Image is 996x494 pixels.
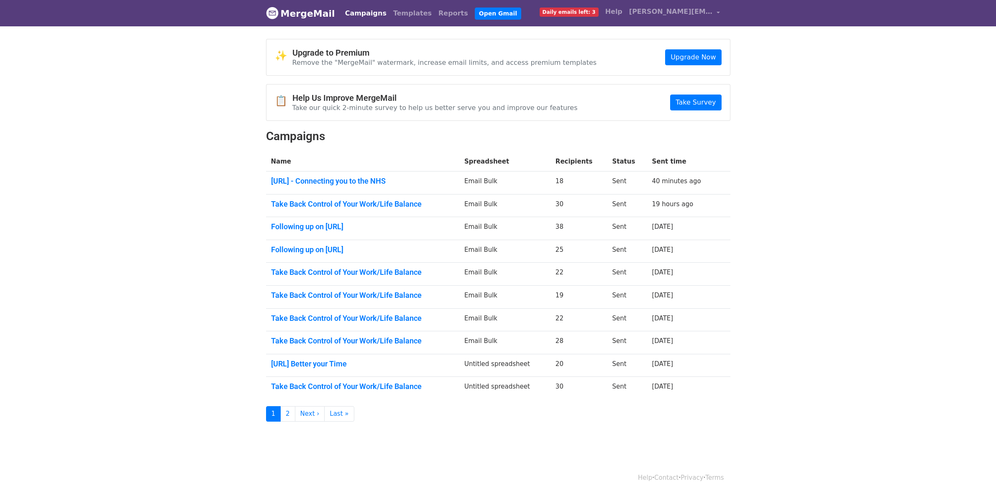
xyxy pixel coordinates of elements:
[607,152,647,171] th: Status
[626,3,724,23] a: [PERSON_NAME][EMAIL_ADDRESS][PERSON_NAME]
[550,194,607,217] td: 30
[607,331,647,354] td: Sent
[607,263,647,286] td: Sent
[271,336,455,346] a: Take Back Control of Your Work/Life Balance
[459,286,550,309] td: Email Bulk
[607,354,647,377] td: Sent
[266,406,281,422] a: 1
[459,354,550,377] td: Untitled spreadsheet
[459,217,550,240] td: Email Bulk
[459,331,550,354] td: Email Bulk
[390,5,435,22] a: Templates
[652,200,693,208] a: 19 hours ago
[607,217,647,240] td: Sent
[652,383,673,390] a: [DATE]
[607,286,647,309] td: Sent
[550,240,607,263] td: 25
[550,377,607,399] td: 30
[266,5,335,22] a: MergeMail
[280,406,295,422] a: 2
[292,48,597,58] h4: Upgrade to Premium
[652,292,673,299] a: [DATE]
[295,406,325,422] a: Next ›
[652,177,701,185] a: 40 minutes ago
[292,58,597,67] p: Remove the "MergeMail" watermark, increase email limits, and access premium templates
[459,171,550,195] td: Email Bulk
[459,194,550,217] td: Email Bulk
[275,50,292,62] span: ✨
[271,222,455,231] a: Following up on [URL]
[652,315,673,322] a: [DATE]
[602,3,626,20] a: Help
[550,331,607,354] td: 28
[271,359,455,369] a: [URL] Better your Time
[536,3,602,20] a: Daily emails left: 3
[652,223,673,230] a: [DATE]
[459,377,550,399] td: Untitled spreadsheet
[271,177,455,186] a: [URL] - Connecting you to the NHS
[271,291,455,300] a: Take Back Control of Your Work/Life Balance
[292,93,578,103] h4: Help Us Improve MergeMail
[550,308,607,331] td: 22
[705,474,724,481] a: Terms
[607,194,647,217] td: Sent
[607,377,647,399] td: Sent
[459,308,550,331] td: Email Bulk
[647,152,718,171] th: Sent time
[271,382,455,391] a: Take Back Control of Your Work/Life Balance
[654,474,679,481] a: Contact
[459,263,550,286] td: Email Bulk
[266,129,730,143] h2: Campaigns
[607,308,647,331] td: Sent
[665,49,721,65] a: Upgrade Now
[324,406,354,422] a: Last »
[550,217,607,240] td: 38
[459,152,550,171] th: Spreadsheet
[459,240,550,263] td: Email Bulk
[275,95,292,107] span: 📋
[652,360,673,368] a: [DATE]
[540,8,599,17] span: Daily emails left: 3
[607,240,647,263] td: Sent
[550,354,607,377] td: 20
[607,171,647,195] td: Sent
[629,7,713,17] span: [PERSON_NAME][EMAIL_ADDRESS][PERSON_NAME]
[266,7,279,19] img: MergeMail logo
[271,245,455,254] a: Following up on [URL]
[271,314,455,323] a: Take Back Control of Your Work/Life Balance
[475,8,521,20] a: Open Gmail
[652,337,673,345] a: [DATE]
[550,171,607,195] td: 18
[271,200,455,209] a: Take Back Control of Your Work/Life Balance
[550,263,607,286] td: 22
[435,5,471,22] a: Reports
[292,103,578,112] p: Take our quick 2-minute survey to help us better serve you and improve our features
[652,246,673,253] a: [DATE]
[681,474,703,481] a: Privacy
[266,152,460,171] th: Name
[638,474,652,481] a: Help
[550,152,607,171] th: Recipients
[550,286,607,309] td: 19
[342,5,390,22] a: Campaigns
[652,269,673,276] a: [DATE]
[271,268,455,277] a: Take Back Control of Your Work/Life Balance
[670,95,721,110] a: Take Survey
